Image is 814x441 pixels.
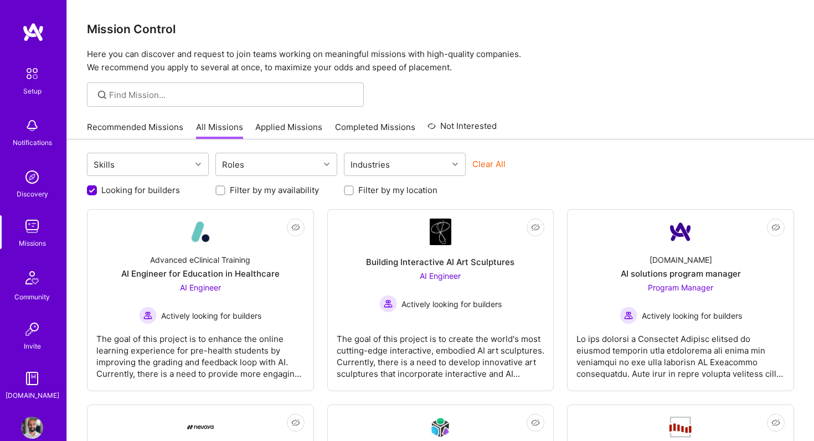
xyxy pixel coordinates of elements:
[576,219,785,382] a: Company Logo[DOMAIN_NAME]AI solutions program managerProgram Manager Actively looking for builder...
[230,184,319,196] label: Filter by my availability
[21,215,43,237] img: teamwork
[366,256,514,268] div: Building Interactive AI Art Sculptures
[21,115,43,137] img: bell
[13,137,52,148] div: Notifications
[180,283,221,292] span: AI Engineer
[420,271,461,281] span: AI Engineer
[291,223,300,232] i: icon EyeClosed
[620,307,637,324] img: Actively looking for builders
[87,121,183,139] a: Recommended Missions
[22,22,44,42] img: logo
[96,89,109,101] i: icon SearchGrey
[91,157,117,173] div: Skills
[337,219,545,382] a: Company LogoBuilding Interactive AI Art SculpturesAI Engineer Actively looking for buildersActive...
[23,85,42,97] div: Setup
[96,324,305,380] div: The goal of this project is to enhance the online learning experience for pre-health students by ...
[20,62,44,85] img: setup
[348,157,393,173] div: Industries
[139,307,157,324] img: Actively looking for builders
[667,416,694,439] img: Company Logo
[255,121,322,139] a: Applied Missions
[401,298,502,310] span: Actively looking for builders
[337,324,545,380] div: The goal of this project is to create the world's most cutting-edge interactive, embodied AI art ...
[219,157,247,173] div: Roles
[101,184,180,196] label: Looking for builders
[650,254,712,266] div: [DOMAIN_NAME]
[14,291,50,303] div: Community
[379,295,397,313] img: Actively looking for builders
[576,324,785,380] div: Lo ips dolorsi a Consectet Adipisc elitsed do eiusmod temporin utla etdolorema ali enima min veni...
[121,268,280,279] div: AI Engineer for Education in Healthcare
[19,264,45,291] img: Community
[648,283,713,292] span: Program Manager
[87,48,794,74] p: Here you can discover and request to join teams working on meaningful missions with high-quality ...
[109,89,356,101] input: Find Mission...
[19,237,46,249] div: Missions
[195,162,201,167] i: icon Chevron
[187,219,214,245] img: Company Logo
[621,268,741,279] div: AI solutions program manager
[642,310,742,321] span: Actively looking for builders
[771,223,780,232] i: icon EyeClosed
[452,162,458,167] i: icon Chevron
[21,367,43,390] img: guide book
[324,162,329,167] i: icon Chevron
[96,219,305,382] a: Company LogoAdvanced eClinical TrainingAI Engineer for Education in HealthcareAI Engineer Activel...
[17,188,48,200] div: Discovery
[150,254,250,266] div: Advanced eClinical Training
[6,390,59,401] div: [DOMAIN_NAME]
[87,22,794,36] h3: Mission Control
[358,184,437,196] label: Filter by my location
[472,158,506,170] button: Clear All
[161,310,261,321] span: Actively looking for builders
[667,219,694,245] img: Company Logo
[21,318,43,340] img: Invite
[187,425,214,429] img: Company Logo
[427,120,497,139] a: Not Interested
[531,418,540,427] i: icon EyeClosed
[430,219,452,245] img: Company Logo
[196,121,243,139] a: All Missions
[18,417,46,439] a: User Avatar
[24,340,41,352] div: Invite
[771,418,780,427] i: icon EyeClosed
[21,417,43,439] img: User Avatar
[291,418,300,427] i: icon EyeClosed
[427,414,454,440] img: Company Logo
[531,223,540,232] i: icon EyeClosed
[335,121,415,139] a: Completed Missions
[21,166,43,188] img: discovery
